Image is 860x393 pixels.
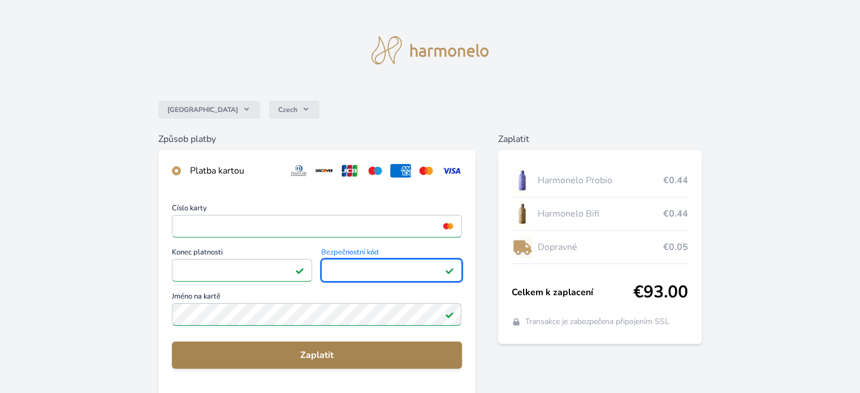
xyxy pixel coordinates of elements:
span: Celkem k zaplacení [512,286,633,299]
iframe: Iframe pro bezpečnostní kód [326,262,456,278]
img: jcb.svg [339,164,360,178]
span: Dopravné [537,240,663,254]
iframe: Iframe pro datum vypršení platnosti [177,262,307,278]
h6: Zaplatit [498,132,702,146]
span: Jméno na kartě [172,293,461,303]
img: visa.svg [441,164,462,178]
span: Harmonelo Probio [537,174,663,187]
iframe: Iframe pro číslo karty [177,218,456,234]
span: €93.00 [633,282,688,303]
img: amex.svg [390,164,411,178]
span: Číslo karty [172,205,461,215]
input: Jméno na kartěPlatné pole [172,303,461,326]
span: Zaplatit [181,348,452,362]
img: delivery-lo.png [512,233,533,261]
span: Harmonelo Bifi [537,207,663,221]
span: €0.44 [663,174,688,187]
button: [GEOGRAPHIC_DATA] [158,101,260,119]
img: Platné pole [295,266,304,275]
img: logo.svg [371,36,489,64]
span: Czech [278,105,297,114]
img: CLEAN_PROBIO_se_stinem_x-lo.jpg [512,166,533,195]
img: discover.svg [314,164,335,178]
img: mc.svg [416,164,437,178]
h6: Způsob platby [158,132,475,146]
img: Platné pole [445,266,454,275]
span: Bezpečnostní kód [321,249,461,259]
span: [GEOGRAPHIC_DATA] [167,105,238,114]
div: Platba kartou [190,164,279,178]
span: €0.05 [663,240,688,254]
span: Konec platnosti [172,249,312,259]
img: diners.svg [288,164,309,178]
img: mc [440,221,456,231]
button: Czech [269,101,319,119]
span: Transakce je zabezpečena připojením SSL [525,316,669,327]
img: CLEAN_BIFI_se_stinem_x-lo.jpg [512,200,533,228]
img: Platné pole [445,310,454,319]
img: maestro.svg [365,164,386,178]
span: €0.44 [663,207,688,221]
button: Zaplatit [172,342,461,369]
